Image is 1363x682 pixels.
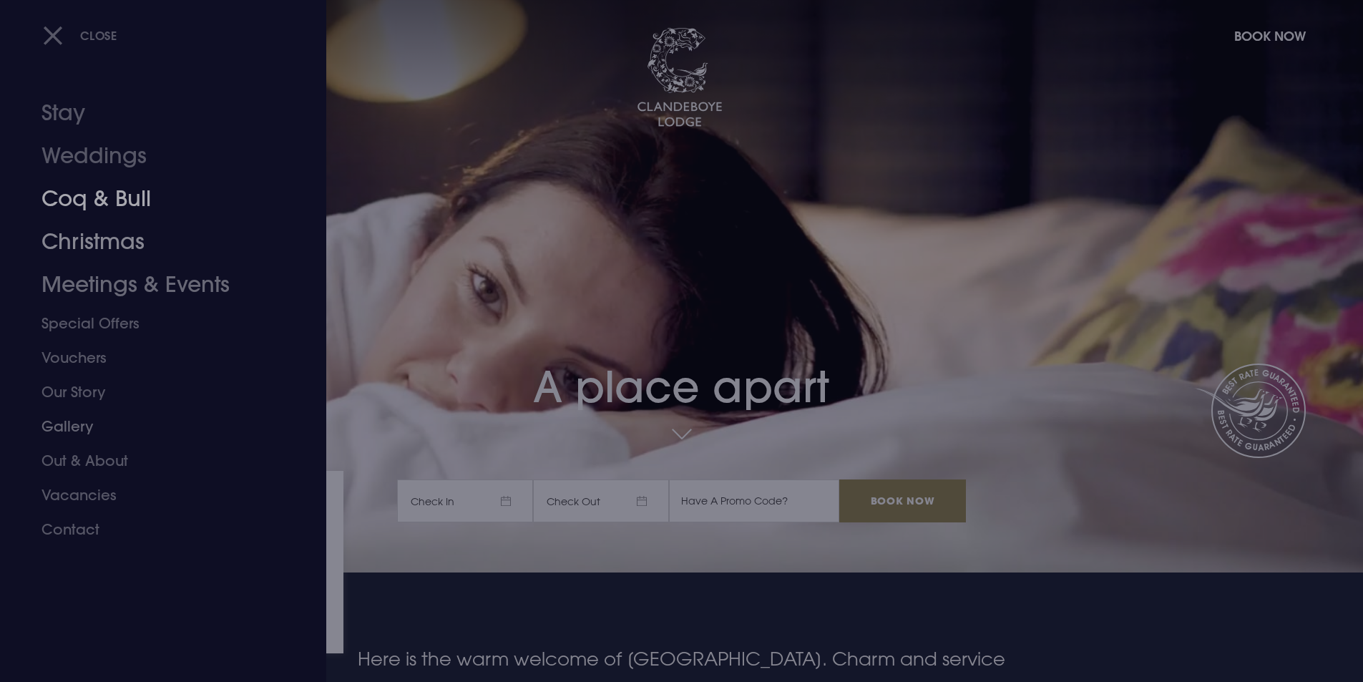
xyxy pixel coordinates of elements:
a: Weddings [41,135,268,177]
a: Vacancies [41,478,268,512]
a: Our Story [41,375,268,409]
a: Gallery [41,409,268,444]
a: Out & About [41,444,268,478]
a: Coq & Bull [41,177,268,220]
span: Close [80,28,117,43]
a: Vouchers [41,341,268,375]
a: Contact [41,512,268,547]
button: Close [43,21,117,50]
a: Special Offers [41,306,268,341]
a: Christmas [41,220,268,263]
a: Meetings & Events [41,263,268,306]
a: Stay [41,92,268,135]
